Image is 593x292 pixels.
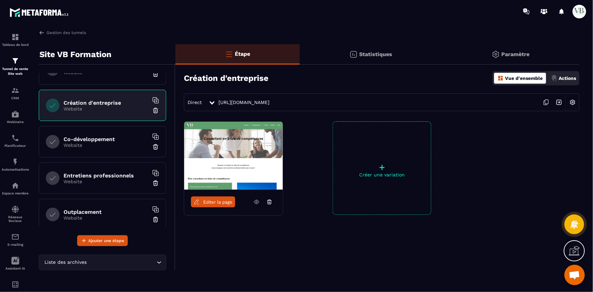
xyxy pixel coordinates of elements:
[11,134,19,142] img: scheduler
[219,100,269,105] a: [URL][DOMAIN_NAME]
[88,237,124,244] span: Ajouter une étape
[77,235,128,246] button: Ajouter une étape
[64,172,149,179] h6: Entretiens professionnels
[184,73,268,83] h3: Création d'entreprise
[2,52,29,81] a: formationformationTunnel de vente Site web
[2,81,29,105] a: formationformationCRM
[2,228,29,252] a: emailemailE-mailing
[203,200,232,205] span: Éditer la page
[39,30,45,36] img: arrow
[43,259,88,266] span: Liste des archives
[359,51,392,57] p: Statistiques
[235,51,250,57] p: Étape
[39,30,86,36] a: Gestion des tunnels
[559,75,576,81] p: Actions
[64,100,149,106] h6: Création d'entreprise
[152,216,159,223] img: trash
[11,280,19,289] img: accountant
[11,86,19,95] img: formation
[2,191,29,195] p: Espace membre
[505,75,543,81] p: Vue d'ensemble
[2,176,29,200] a: automationsautomationsEspace membre
[39,255,166,270] div: Search for option
[64,142,149,148] p: Website
[184,122,283,190] img: image
[88,259,155,266] input: Search for option
[2,43,29,47] p: Tableau de bord
[333,172,431,177] p: Créer une variation
[11,205,19,213] img: social-network
[349,50,357,58] img: stats.20deebd0.svg
[2,129,29,153] a: schedulerschedulerPlanificateur
[498,75,504,81] img: dashboard-orange.40269519.svg
[152,71,159,78] img: trash
[10,6,71,19] img: logo
[152,180,159,187] img: trash
[2,200,29,228] a: social-networksocial-networkRéseaux Sociaux
[551,75,557,81] img: actions.d6e523a2.png
[2,168,29,171] p: Automatisations
[553,96,565,109] img: arrow-next.bcc2205e.svg
[64,106,149,111] p: Website
[11,110,19,118] img: automations
[2,67,29,76] p: Tunnel de vente Site web
[492,50,500,58] img: setting-gr.5f69749f.svg
[152,107,159,114] img: trash
[566,96,579,109] img: setting-w.858f3a88.svg
[2,96,29,100] p: CRM
[2,120,29,124] p: Webinaire
[2,267,29,270] p: Assistant IA
[11,233,19,241] img: email
[333,162,431,172] p: +
[64,179,149,184] p: Website
[64,209,149,215] h6: Outplacement
[11,158,19,166] img: automations
[564,265,585,285] div: Ouvrir le chat
[11,57,19,65] img: formation
[2,252,29,275] a: Assistant IA
[2,215,29,223] p: Réseaux Sociaux
[2,144,29,148] p: Planificateur
[225,50,233,58] img: bars-o.4a397970.svg
[11,33,19,41] img: formation
[502,51,530,57] p: Paramètre
[39,48,111,61] p: Site VB Formation
[64,215,149,221] p: Website
[2,105,29,129] a: automationsautomationsWebinaire
[2,153,29,176] a: automationsautomationsAutomatisations
[2,28,29,52] a: formationformationTableau de bord
[188,100,202,105] span: Direct
[152,143,159,150] img: trash
[2,243,29,246] p: E-mailing
[64,136,149,142] h6: Co-développement
[11,182,19,190] img: automations
[191,196,235,207] a: Éditer la page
